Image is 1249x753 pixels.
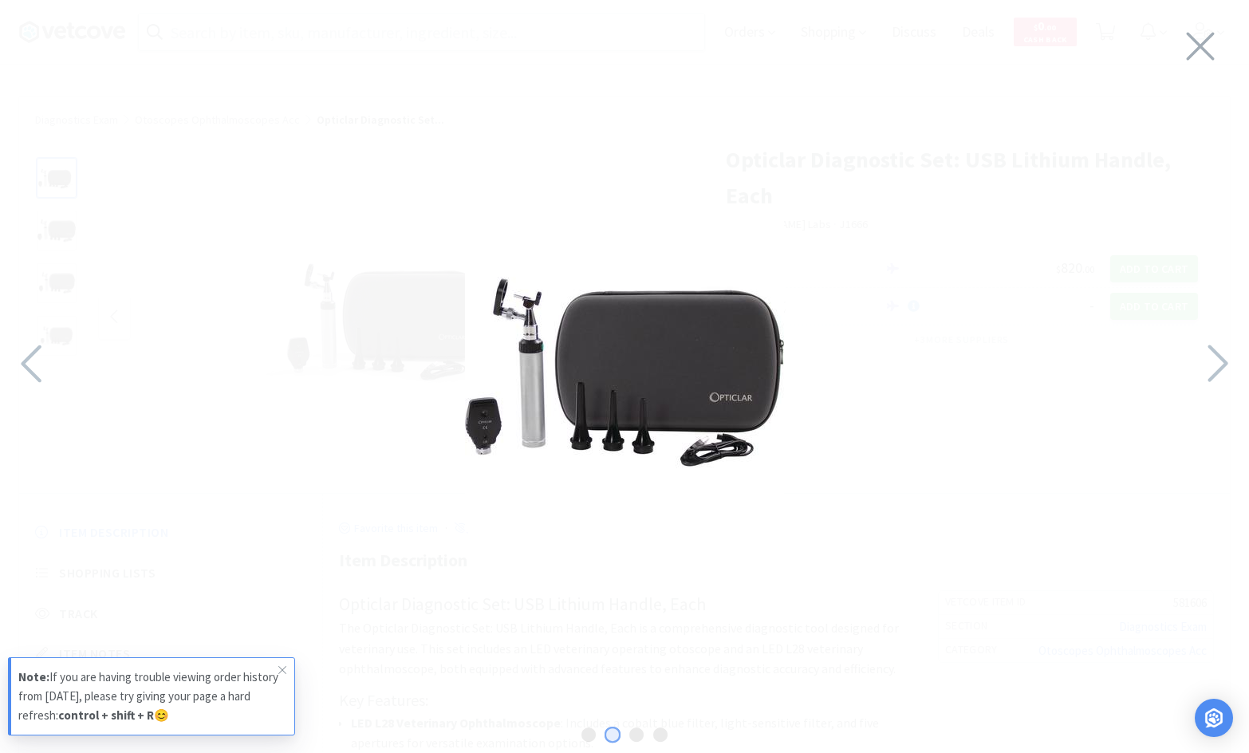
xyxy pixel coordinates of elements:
[628,725,644,741] button: 3
[652,725,668,741] button: 4
[465,213,784,532] img: e88a49be8b2346d8aefc5ea489e4da8f_594089.jpeg
[581,725,597,741] button: 1
[605,725,621,741] button: 2
[18,669,49,684] strong: Note:
[1195,699,1233,737] div: Open Intercom Messenger
[18,668,278,725] p: If you are having trouble viewing order history from [DATE], please try giving your page a hard r...
[58,708,154,723] strong: control + shift + R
